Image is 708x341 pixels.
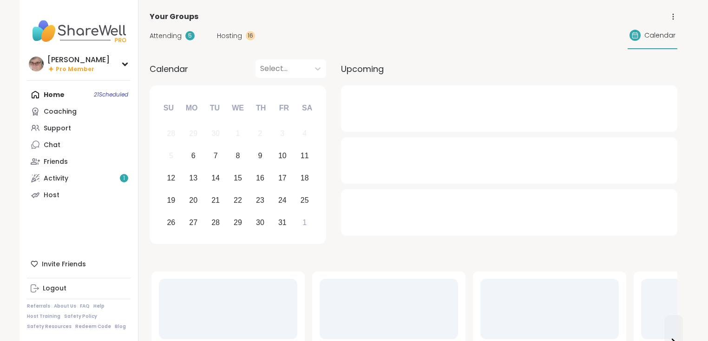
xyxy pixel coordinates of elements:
[27,313,60,320] a: Host Training
[185,31,195,40] div: 5
[341,63,384,75] span: Upcoming
[191,149,196,162] div: 6
[295,190,315,210] div: Choose Saturday, October 25th, 2025
[214,149,218,162] div: 7
[206,124,226,144] div: Not available Tuesday, September 30th, 2025
[93,303,105,309] a: Help
[250,212,270,232] div: Choose Thursday, October 30th, 2025
[228,124,248,144] div: Not available Wednesday, October 1st, 2025
[27,103,131,120] a: Coaching
[234,172,242,184] div: 15
[272,168,292,188] div: Choose Friday, October 17th, 2025
[228,146,248,166] div: Choose Wednesday, October 8th, 2025
[189,172,197,184] div: 13
[150,31,182,41] span: Attending
[301,194,309,206] div: 25
[47,55,110,65] div: [PERSON_NAME]
[278,172,287,184] div: 17
[27,153,131,170] a: Friends
[228,190,248,210] div: Choose Wednesday, October 22nd, 2025
[167,194,175,206] div: 19
[302,216,307,229] div: 1
[43,284,66,293] div: Logout
[217,31,242,41] span: Hosting
[272,124,292,144] div: Not available Friday, October 3rd, 2025
[27,303,50,309] a: Referrals
[64,313,97,320] a: Safety Policy
[295,146,315,166] div: Choose Saturday, October 11th, 2025
[228,212,248,232] div: Choose Wednesday, October 29th, 2025
[189,194,197,206] div: 20
[27,256,131,272] div: Invite Friends
[236,149,240,162] div: 8
[44,174,68,183] div: Activity
[297,98,317,118] div: Sa
[272,146,292,166] div: Choose Friday, October 10th, 2025
[295,168,315,188] div: Choose Saturday, October 18th, 2025
[280,127,284,140] div: 3
[258,149,262,162] div: 9
[44,107,77,116] div: Coaching
[161,168,181,188] div: Choose Sunday, October 12th, 2025
[184,212,203,232] div: Choose Monday, October 27th, 2025
[206,168,226,188] div: Choose Tuesday, October 14th, 2025
[56,65,94,73] span: Pro Member
[27,170,131,187] a: Activity1
[123,174,125,182] span: 1
[44,124,71,133] div: Support
[54,303,76,309] a: About Us
[160,122,315,233] div: month 2025-10
[115,323,126,330] a: Blog
[169,149,173,162] div: 5
[150,11,198,22] span: Your Groups
[228,98,248,118] div: We
[211,194,220,206] div: 21
[181,98,202,118] div: Mo
[250,190,270,210] div: Choose Thursday, October 23rd, 2025
[75,323,111,330] a: Redeem Code
[272,190,292,210] div: Choose Friday, October 24th, 2025
[189,127,197,140] div: 29
[150,63,188,75] span: Calendar
[27,120,131,136] a: Support
[167,127,175,140] div: 28
[250,168,270,188] div: Choose Thursday, October 16th, 2025
[161,146,181,166] div: Not available Sunday, October 5th, 2025
[44,191,59,200] div: Host
[206,212,226,232] div: Choose Tuesday, October 28th, 2025
[251,98,271,118] div: Th
[256,216,264,229] div: 30
[211,172,220,184] div: 14
[161,124,181,144] div: Not available Sunday, September 28th, 2025
[272,212,292,232] div: Choose Friday, October 31st, 2025
[274,98,294,118] div: Fr
[27,136,131,153] a: Chat
[44,157,68,167] div: Friends
[234,216,242,229] div: 29
[167,216,175,229] div: 26
[29,57,44,71] img: Susan
[278,216,287,229] div: 31
[44,141,60,150] div: Chat
[167,172,175,184] div: 12
[256,172,264,184] div: 16
[256,194,264,206] div: 23
[301,149,309,162] div: 11
[161,212,181,232] div: Choose Sunday, October 26th, 2025
[246,31,255,40] div: 16
[204,98,225,118] div: Tu
[27,187,131,203] a: Host
[27,280,131,297] a: Logout
[80,303,90,309] a: FAQ
[211,216,220,229] div: 28
[158,98,179,118] div: Su
[228,168,248,188] div: Choose Wednesday, October 15th, 2025
[189,216,197,229] div: 27
[184,190,203,210] div: Choose Monday, October 20th, 2025
[278,149,287,162] div: 10
[301,172,309,184] div: 18
[236,127,240,140] div: 1
[295,212,315,232] div: Choose Saturday, November 1st, 2025
[206,146,226,166] div: Choose Tuesday, October 7th, 2025
[302,127,307,140] div: 4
